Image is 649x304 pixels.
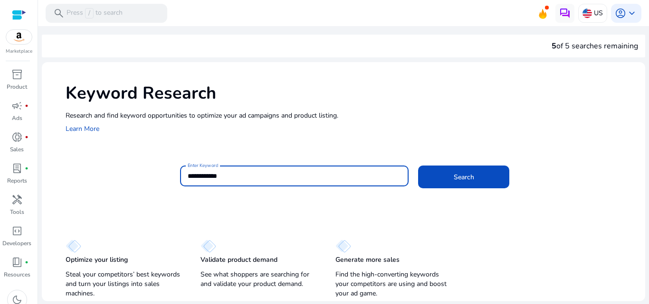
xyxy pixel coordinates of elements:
[11,163,23,174] span: lab_profile
[66,240,81,253] img: diamond.svg
[2,239,31,248] p: Developers
[200,240,216,253] img: diamond.svg
[25,135,29,139] span: fiber_manual_record
[66,270,181,298] p: Steal your competitors’ best keywords and turn your listings into sales machines.
[4,270,30,279] p: Resources
[11,257,23,268] span: book_4
[7,176,27,185] p: Reports
[67,8,123,18] p: Press to search
[25,260,29,264] span: fiber_manual_record
[200,255,277,265] p: Validate product demand
[11,69,23,80] span: inventory_2
[335,255,400,265] p: Generate more sales
[10,145,24,154] p: Sales
[66,83,636,103] h1: Keyword Research
[594,5,603,21] p: US
[552,41,556,51] span: 5
[418,166,509,188] button: Search
[552,40,638,52] div: of 5 searches remaining
[188,162,218,169] mat-label: Enter Keyword
[53,8,65,19] span: search
[6,48,32,55] p: Marketplace
[335,240,351,253] img: diamond.svg
[66,124,99,133] a: Learn More
[11,194,23,205] span: handyman
[25,166,29,170] span: fiber_manual_record
[200,270,316,289] p: See what shoppers are searching for and validate your product demand.
[335,270,451,298] p: Find the high-converting keywords your competitors are using and boost your ad game.
[582,9,592,18] img: us.svg
[85,8,94,18] span: /
[11,131,23,143] span: donut_small
[66,255,128,265] p: Optimize your listing
[11,100,23,111] span: campaign
[25,104,29,108] span: fiber_manual_record
[626,8,638,19] span: keyboard_arrow_down
[10,208,24,216] p: Tools
[6,30,32,44] img: amazon.svg
[454,172,474,182] span: Search
[11,225,23,237] span: code_blocks
[7,83,27,91] p: Product
[615,8,626,19] span: account_circle
[66,111,636,120] p: Research and find keyword opportunities to optimize your ad campaigns and product listing.
[12,114,22,122] p: Ads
